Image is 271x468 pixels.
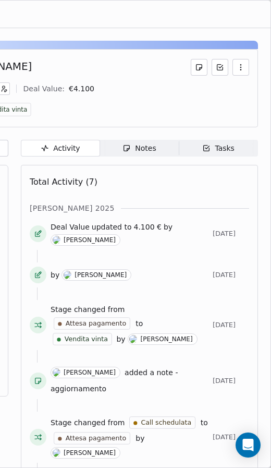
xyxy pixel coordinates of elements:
span: [DATE] [213,271,249,279]
img: G [53,368,60,377]
span: [DATE] [213,321,249,329]
img: G [53,449,60,457]
span: to [135,318,143,329]
span: Vendita vinta [65,334,108,344]
span: Call schedulata [141,418,192,427]
span: by [116,334,125,344]
span: by [164,222,173,232]
div: [PERSON_NAME] [64,449,116,457]
img: G [64,271,71,279]
span: by [51,270,59,280]
span: Total Activity (7) [30,177,97,187]
img: G [129,335,137,343]
div: [PERSON_NAME] [75,271,127,279]
span: Attesa pagamento [66,434,126,443]
span: by [135,433,144,443]
span: Attesa pagamento [66,319,126,328]
span: [DATE] [213,433,249,441]
span: added a note - [125,367,178,378]
span: Stage changed from [51,417,125,428]
span: [DATE] [213,230,249,238]
div: Open Intercom Messenger [236,433,261,458]
div: [PERSON_NAME] [64,369,116,376]
span: Stage changed from [51,304,125,315]
span: to [201,417,208,428]
span: 4.100 € [134,222,162,232]
div: Deal Value: [23,83,64,94]
div: [PERSON_NAME] [64,236,116,244]
span: [PERSON_NAME] 2025 [30,203,115,213]
span: updated to [92,222,132,232]
img: G [53,236,60,244]
div: Notes [122,143,156,154]
span: aggiornamento [51,385,106,393]
span: Deal Value [51,222,90,232]
span: € 4.100 [69,85,94,93]
a: aggiornamento [51,382,106,395]
span: [DATE] [213,377,249,385]
div: [PERSON_NAME] [141,335,193,343]
div: Tasks [202,143,235,154]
